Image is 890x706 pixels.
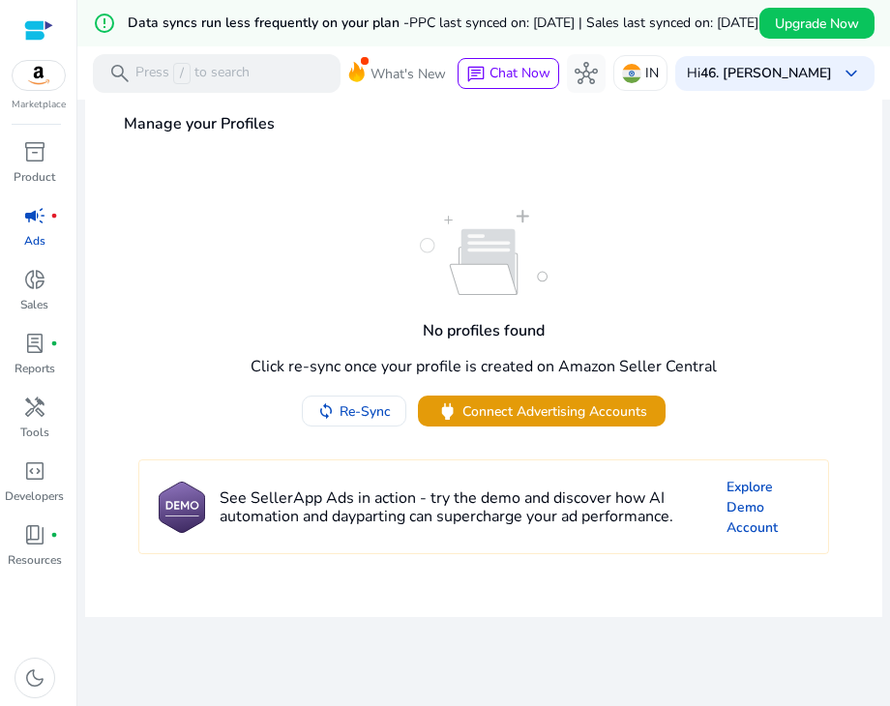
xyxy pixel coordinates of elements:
[15,360,55,377] p: Reports
[622,64,641,83] img: in.svg
[23,396,46,419] span: handyman
[458,58,559,89] button: chatChat Now
[23,140,46,163] span: inventory_2
[23,459,46,483] span: code_blocks
[93,12,116,35] mat-icon: error_outline
[50,212,58,220] span: fiber_manual_record
[128,15,758,32] h5: Data syncs run less frequently on your plan -
[20,296,48,313] p: Sales
[14,168,55,186] p: Product
[23,268,46,291] span: donut_small
[687,67,832,80] p: Hi
[23,666,46,690] span: dark_mode
[436,400,459,423] span: power
[20,424,49,441] p: Tools
[24,232,45,250] p: Ads
[251,358,717,376] h4: Click re-sync once your profile is created on Amazon Seller Central
[371,57,446,91] span: What's New
[8,551,62,569] p: Resources
[85,107,882,141] h4: Manage your Profiles
[317,402,335,420] mat-icon: sync
[108,62,132,85] span: search
[12,98,66,112] p: Marketplace
[13,61,65,90] img: amazon.svg
[775,14,859,34] span: Upgrade Now
[302,396,406,427] button: Re-Sync
[135,63,250,84] p: Press to search
[23,523,46,546] span: book_4
[409,14,758,32] span: PPC last synced on: [DATE] | Sales last synced on: [DATE]
[575,62,598,85] span: hub
[5,487,64,505] p: Developers
[340,401,391,422] span: Re-Sync
[466,65,486,84] span: chat
[23,204,46,227] span: campaign
[418,396,666,427] button: powerConnect Advertising Accounts
[700,64,832,82] b: 46. [PERSON_NAME]
[489,64,550,82] span: Chat Now
[567,54,606,93] button: hub
[727,477,809,538] a: Explore Demo Account
[50,531,58,539] span: fiber_manual_record
[645,56,659,90] p: IN
[759,8,875,39] button: Upgrade Now
[840,62,863,85] span: keyboard_arrow_down
[462,401,647,422] span: Connect Advertising Accounts
[23,332,46,355] span: lab_profile
[220,489,712,526] h4: See SellerApp Ads in action - try the demo and discover how AI automation and dayparting can supe...
[173,63,191,84] span: /
[50,339,58,347] span: fiber_manual_record
[423,322,545,340] h4: No profiles found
